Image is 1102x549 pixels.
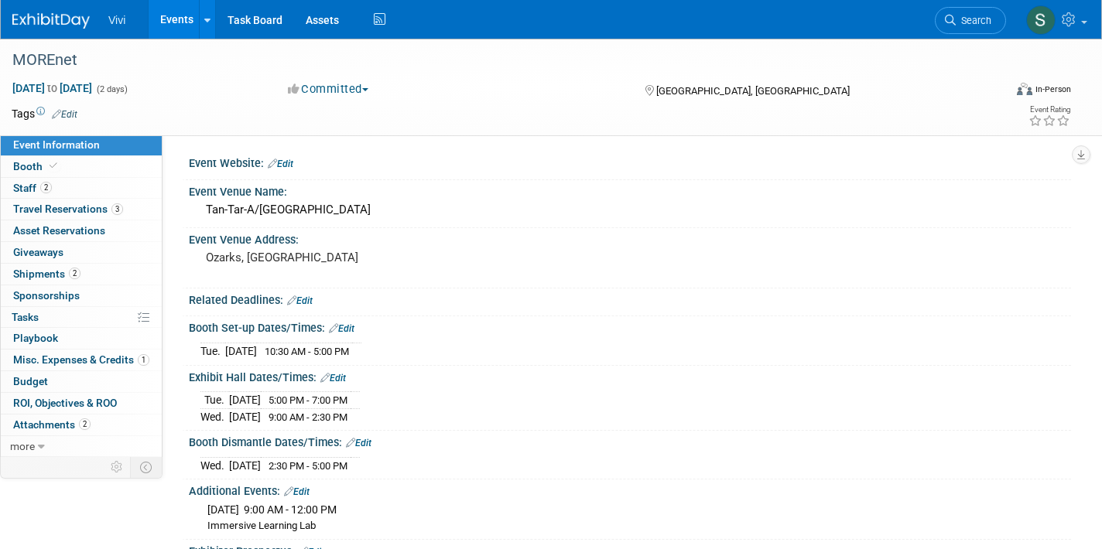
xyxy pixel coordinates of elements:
span: ROI, Objectives & ROO [13,397,117,409]
td: Tags [12,106,77,121]
span: Giveaways [13,246,63,258]
div: Event Format [914,80,1071,104]
a: Travel Reservations3 [1,199,162,220]
a: Sponsorships [1,285,162,306]
a: Asset Reservations [1,220,162,241]
a: Event Information [1,135,162,155]
a: Search [935,7,1006,34]
td: Wed. [200,408,229,425]
td: [DATE] [229,408,261,425]
pre: Ozarks, [GEOGRAPHIC_DATA] [206,251,539,264]
span: 9:00 AM - 2:30 PM [269,411,347,423]
div: Booth Dismantle Dates/Times: [189,431,1071,451]
div: Event Venue Address: [189,228,1071,247]
span: Event Information [13,138,100,151]
span: to [45,82,60,94]
span: more [10,440,35,452]
span: (2 days) [95,84,128,94]
div: Immersive Learning Lab [207,519,1059,534]
span: 10:30 AM - 5:00 PM [265,346,349,357]
button: Committed [282,81,375,97]
a: Giveaways [1,242,162,263]
span: Misc. Expenses & Credits [13,353,149,366]
div: Event Venue Name: [189,180,1071,199]
td: Wed. [200,457,229,473]
span: Budget [13,375,48,387]
td: Toggle Event Tabs [131,457,163,477]
span: 1 [138,354,149,366]
a: Booth [1,156,162,177]
a: Edit [268,159,293,169]
a: Edit [329,323,354,334]
span: Search [956,15,991,26]
div: MOREnet [7,46,981,74]
span: 3 [111,203,123,215]
img: ExhibitDay [12,13,90,29]
td: [DATE] [229,457,261,473]
span: Playbook [13,332,58,344]
a: Shipments2 [1,264,162,285]
span: 2 [79,418,91,430]
span: Tasks [12,311,39,323]
div: Event Rating [1028,106,1070,114]
a: Edit [320,373,346,384]
a: more [1,436,162,457]
a: Attachments2 [1,414,162,435]
div: In-Person [1035,84,1071,95]
a: Staff2 [1,178,162,199]
td: Personalize Event Tab Strip [104,457,131,477]
span: [DATE] [DATE] [12,81,93,95]
a: Edit [52,109,77,120]
a: Edit [284,486,310,497]
span: 2 [69,268,80,279]
img: Format-Inperson.png [1017,83,1032,95]
span: Shipments [13,268,80,280]
div: Exhibit Hall Dates/Times: [189,366,1071,386]
a: Misc. Expenses & Credits1 [1,350,162,370]
a: Edit [346,438,371,448]
span: [DATE] 9:00 AM - 12:00 PM [207,503,337,516]
a: Tasks [1,307,162,328]
td: Tue. [200,392,229,409]
span: Booth [13,160,60,172]
span: Attachments [13,418,91,431]
span: Travel Reservations [13,203,123,215]
div: Event Website: [189,152,1071,172]
span: Vivi [108,14,125,26]
td: [DATE] [225,343,257,359]
i: Booth reservation complete [50,162,57,170]
span: Asset Reservations [13,224,105,237]
div: Related Deadlines: [189,288,1071,309]
span: 2:30 PM - 5:00 PM [269,460,347,472]
span: Staff [13,182,52,194]
span: Sponsorships [13,289,80,302]
div: Booth Set-up Dates/Times: [189,316,1071,336]
a: Budget [1,371,162,392]
a: ROI, Objectives & ROO [1,393,162,414]
img: Sara Membreno [1026,5,1056,35]
div: Additional Events: [189,479,1071,500]
span: [GEOGRAPHIC_DATA], [GEOGRAPHIC_DATA] [656,85,850,97]
a: Playbook [1,328,162,349]
a: Edit [287,295,313,306]
div: Tan-Tar-A/[GEOGRAPHIC_DATA] [200,198,1059,222]
td: Tue. [200,343,225,359]
td: [DATE] [229,392,261,409]
span: 5:00 PM - 7:00 PM [269,394,347,406]
span: 2 [40,182,52,193]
